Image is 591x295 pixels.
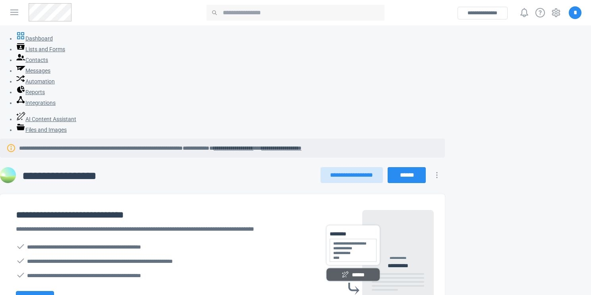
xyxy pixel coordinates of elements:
a: Dashboard [16,35,53,42]
span: Automation [25,78,55,85]
a: Files and Images [16,127,67,133]
span: Contacts [25,57,48,63]
a: Messages [16,67,50,74]
a: Lists and Forms [16,46,65,52]
a: Automation [16,78,55,85]
a: Contacts [16,57,48,63]
span: Dashboard [25,35,53,42]
a: AI Content Assistant [16,116,76,122]
span: Reports [25,89,45,95]
a: Reports [16,89,45,95]
span: Files and Images [25,127,67,133]
span: Integrations [25,100,56,106]
span: AI Content Assistant [25,116,76,122]
span: Messages [25,67,50,74]
span: Lists and Forms [25,46,65,52]
a: Integrations [16,100,56,106]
